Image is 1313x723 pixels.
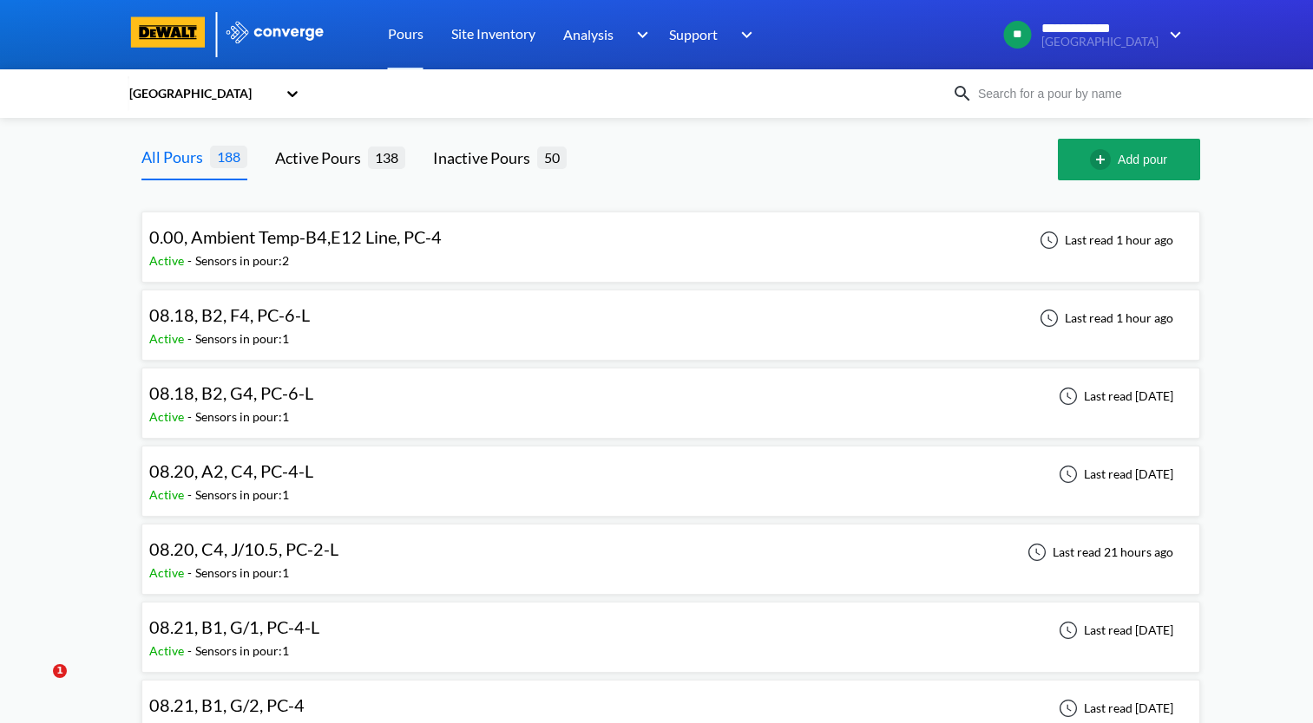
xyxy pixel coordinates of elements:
[187,643,195,658] span: -
[149,643,187,658] span: Active
[537,147,567,168] span: 50
[210,146,247,167] span: 188
[149,331,187,346] span: Active
[149,538,338,559] span: 08.20, C4, J/10.5, PC-2-L
[149,487,187,502] span: Active
[149,694,305,715] span: 08.21, B1, G/2, PC-4
[141,622,1200,636] a: 08.21, B1, G/1, PC-4-LActive-Sensors in pour:1Last read [DATE]
[17,664,59,706] iframe: Intercom live chat
[149,304,310,325] span: 08.18, B2, F4, PC-6-L
[195,329,289,348] div: Sensors in pour: 1
[149,460,313,481] span: 08.20, A2, C4, PC-4-L
[149,409,187,424] span: Active
[187,331,195,346] span: -
[952,83,973,104] img: icon-search.svg
[1030,230,1178,251] div: Last read 1 hour ago
[128,84,277,103] div: [GEOGRAPHIC_DATA]
[730,24,758,45] img: downArrow.svg
[128,16,209,48] img: logo-dewalt.svg
[149,382,313,403] span: 08.18, B2, G4, PC-6-L
[141,145,210,169] div: All Pours
[187,253,195,268] span: -
[1090,149,1118,170] img: add-circle-outline.svg
[141,231,1200,246] a: 0.00, Ambient Temp-B4,E12 Line, PC-4Active-Sensors in pour:2Last read 1 hour ago
[149,565,187,580] span: Active
[669,23,718,45] span: Support
[141,309,1200,324] a: 08.18, B2, F4, PC-6-LActive-Sensors in pour:1Last read 1 hour ago
[563,23,614,45] span: Analysis
[1159,24,1186,45] img: downArrow.svg
[1049,620,1178,641] div: Last read [DATE]
[149,253,187,268] span: Active
[195,485,289,505] div: Sensors in pour: 1
[187,409,195,424] span: -
[141,466,1200,480] a: 08.20, A2, C4, PC-4-LActive-Sensors in pour:1Last read [DATE]
[149,226,442,247] span: 0.00, Ambient Temp-B4,E12 Line, PC-4
[433,146,537,170] div: Inactive Pours
[368,147,405,168] span: 138
[1018,542,1178,563] div: Last read 21 hours ago
[141,544,1200,558] a: 08.20, C4, J/10.5, PC-2-LActive-Sensors in pour:1Last read 21 hours ago
[195,642,289,661] div: Sensors in pour: 1
[275,146,368,170] div: Active Pours
[141,388,1200,402] a: 08.18, B2, G4, PC-6-LActive-Sensors in pour:1Last read [DATE]
[53,664,67,678] span: 1
[1030,308,1178,329] div: Last read 1 hour ago
[1058,139,1200,180] button: Add pour
[973,84,1183,103] input: Search for a pour by name
[187,487,195,502] span: -
[149,616,319,637] span: 08.21, B1, G/1, PC-4-L
[1041,36,1159,49] span: [GEOGRAPHIC_DATA]
[195,563,289,583] div: Sensors in pour: 1
[225,21,325,43] img: logo_ewhite.svg
[1049,464,1178,485] div: Last read [DATE]
[187,565,195,580] span: -
[195,407,289,427] div: Sensors in pour: 1
[1049,386,1178,407] div: Last read [DATE]
[141,700,1200,714] a: 08.21, B1, G/2, PC-4Active-Sensors in pour:1Last read [DATE]
[1049,698,1178,719] div: Last read [DATE]
[625,24,653,45] img: downArrow.svg
[195,251,289,270] div: Sensors in pour: 2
